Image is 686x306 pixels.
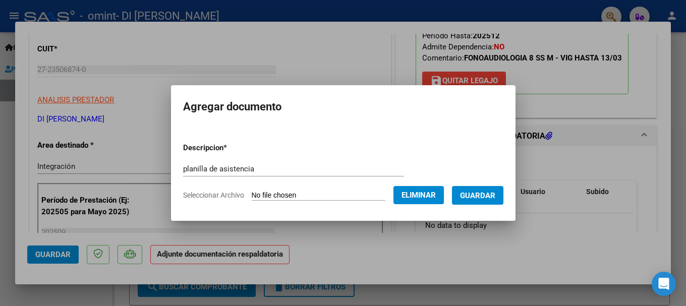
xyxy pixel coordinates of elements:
p: Descripcion [183,142,279,154]
span: Seleccionar Archivo [183,191,244,199]
button: Eliminar [393,186,444,204]
h2: Agregar documento [183,97,503,116]
div: Open Intercom Messenger [652,272,676,296]
button: Guardar [452,186,503,205]
span: Guardar [460,191,495,200]
span: Eliminar [402,191,436,200]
